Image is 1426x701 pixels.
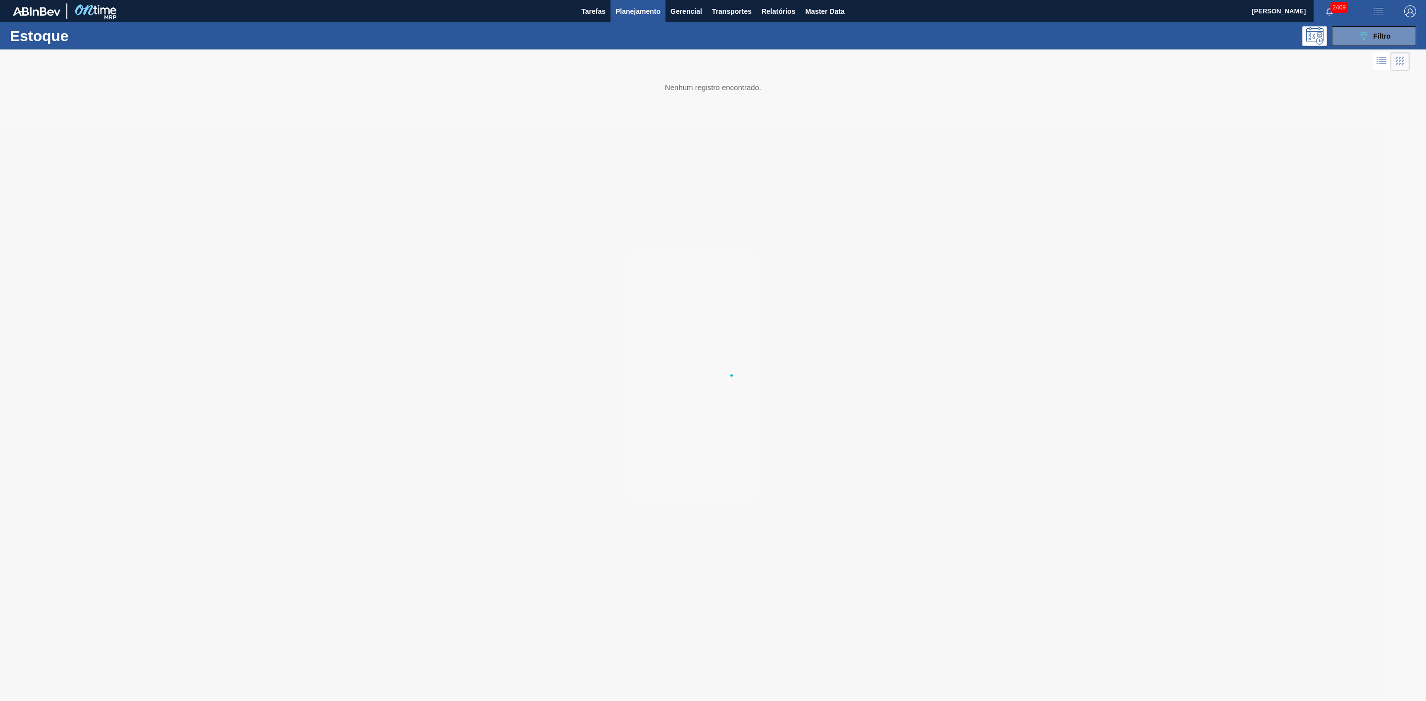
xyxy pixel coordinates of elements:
[10,30,166,42] h1: Estoque
[1314,4,1345,18] button: Notificações
[805,5,844,17] span: Master Data
[1374,32,1391,40] span: Filtro
[615,5,661,17] span: Planejamento
[1302,26,1327,46] div: Pogramando: nenhum usuário selecionado
[13,7,60,16] img: TNhmsLtSVTkK8tSr43FrP2fwEKptu5GPRR3wAAAABJRU5ErkJggg==
[1404,5,1416,17] img: Logout
[712,5,752,17] span: Transportes
[581,5,606,17] span: Tarefas
[1330,2,1348,13] span: 2409
[670,5,702,17] span: Gerencial
[1332,26,1416,46] button: Filtro
[762,5,795,17] span: Relatórios
[1373,5,1384,17] img: userActions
